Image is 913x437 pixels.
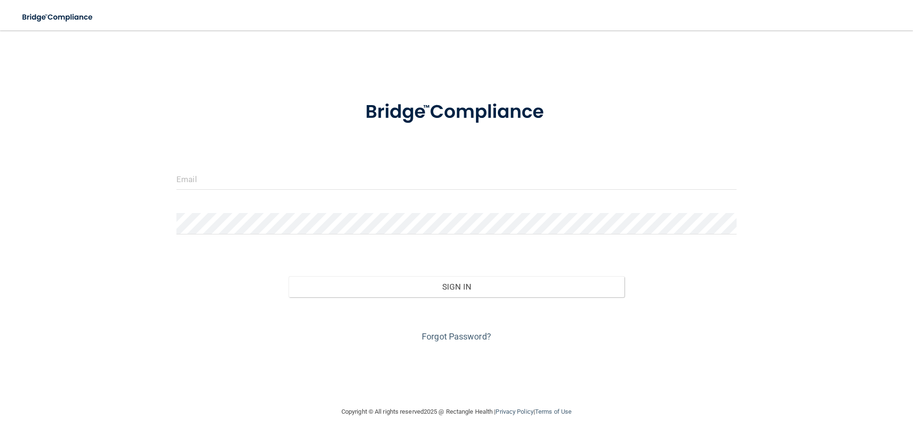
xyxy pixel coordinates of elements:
[289,276,625,297] button: Sign In
[422,331,491,341] a: Forgot Password?
[176,168,737,190] input: Email
[14,8,102,27] img: bridge_compliance_login_screen.278c3ca4.svg
[495,408,533,415] a: Privacy Policy
[346,87,567,137] img: bridge_compliance_login_screen.278c3ca4.svg
[283,397,630,427] div: Copyright © All rights reserved 2025 @ Rectangle Health | |
[535,408,572,415] a: Terms of Use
